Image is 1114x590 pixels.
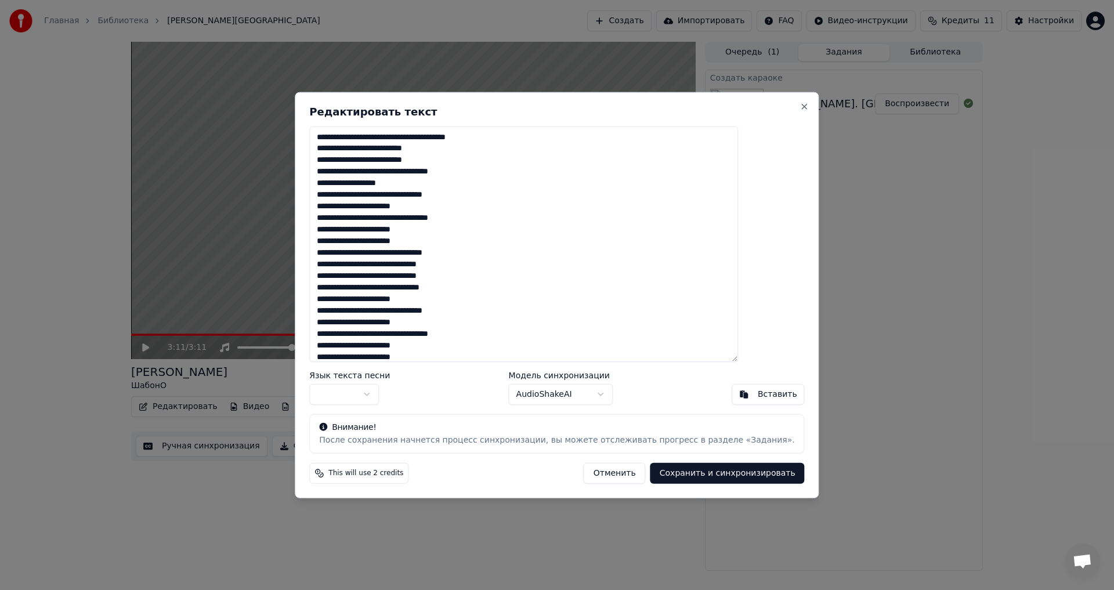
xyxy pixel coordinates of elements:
[758,389,797,400] div: Вставить
[584,463,646,484] button: Отменить
[309,106,804,117] h2: Редактировать текст
[650,463,805,484] button: Сохранить и синхронизировать
[509,371,613,379] label: Модель синхронизации
[319,435,794,446] div: После сохранения начнется процесс синхронизации, вы можете отслеживать прогресс в разделе «Задания».
[309,371,390,379] label: Язык текста песни
[328,469,403,478] span: This will use 2 credits
[732,384,805,405] button: Вставить
[319,422,794,433] div: Внимание!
